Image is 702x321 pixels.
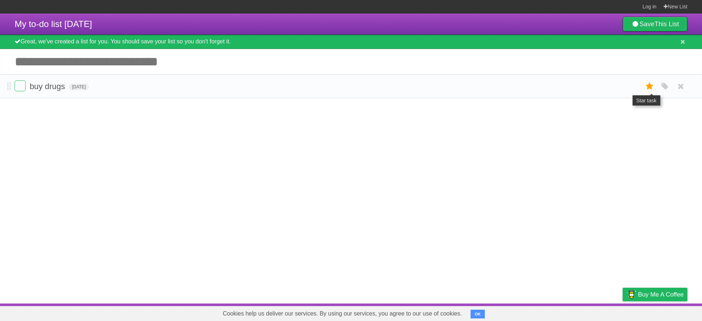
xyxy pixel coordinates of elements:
[623,288,687,301] a: Buy me a coffee
[588,305,604,319] a: Terms
[613,305,632,319] a: Privacy
[69,84,89,90] span: [DATE]
[654,20,679,28] b: This List
[525,305,541,319] a: About
[623,17,687,31] a: SaveThis List
[15,80,26,91] label: Done
[30,82,67,91] span: buy drugs
[641,305,687,319] a: Suggest a feature
[471,310,485,318] button: OK
[643,80,657,92] label: Star task
[215,306,469,321] span: Cookies help us deliver our services. By using our services, you agree to our use of cookies.
[15,19,92,29] span: My to-do list [DATE]
[550,305,579,319] a: Developers
[626,288,636,301] img: Buy me a coffee
[638,288,684,301] span: Buy me a coffee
